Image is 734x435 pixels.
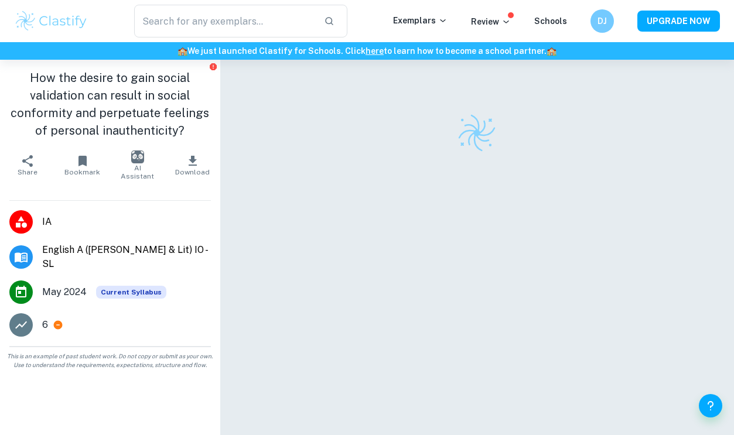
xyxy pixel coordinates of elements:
h6: DJ [596,15,609,28]
span: Download [175,168,210,176]
img: Clastify logo [14,9,88,33]
div: This exemplar is based on the current syllabus. Feel free to refer to it for inspiration/ideas wh... [96,286,166,299]
span: 🏫 [177,46,187,56]
button: Download [165,149,220,181]
img: Clastify logo [456,112,497,153]
p: Exemplars [393,14,448,27]
img: AI Assistant [131,150,144,163]
span: May 2024 [42,285,87,299]
button: AI Assistant [110,149,165,181]
span: English A ([PERSON_NAME] & Lit) IO - SL [42,243,211,271]
a: Schools [534,16,567,26]
span: Bookmark [64,168,100,176]
a: here [366,46,384,56]
span: 🏫 [547,46,557,56]
span: Current Syllabus [96,286,166,299]
span: Share [18,168,37,176]
button: Bookmark [55,149,110,181]
span: AI Assistant [117,164,158,180]
span: This is an example of past student work. Do not copy or submit as your own. Use to understand the... [5,352,216,369]
button: Help and Feedback [699,394,722,417]
button: UPGRADE NOW [637,11,720,32]
span: IA [42,215,211,229]
button: Report issue [209,62,218,71]
h1: How the desire to gain social validation can result in social conformity and perpetuate feelings ... [9,69,211,139]
p: Review [471,15,511,28]
h6: We just launched Clastify for Schools. Click to learn how to become a school partner. [2,44,732,57]
p: 6 [42,318,48,332]
button: DJ [590,9,614,33]
input: Search for any exemplars... [134,5,315,37]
